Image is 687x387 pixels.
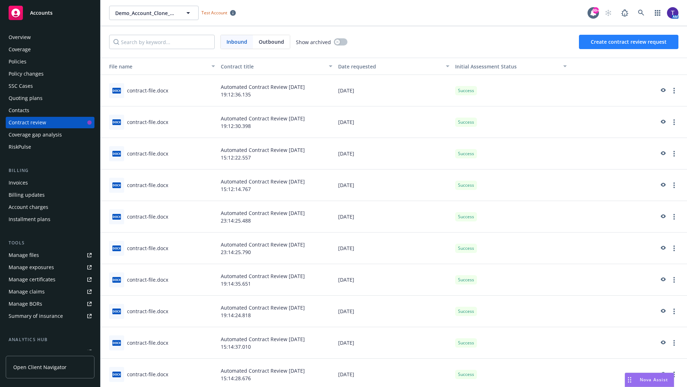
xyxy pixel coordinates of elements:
[127,118,168,126] div: contract-file.docx
[338,63,442,70] div: Date requested
[9,189,45,201] div: Billing updates
[6,346,94,358] a: Loss summary generator
[625,373,674,387] button: Nova Assist
[579,35,678,49] button: Create contract review request
[658,86,667,95] a: preview
[9,141,31,153] div: RiskPulse
[670,149,678,158] a: more
[218,106,335,138] div: Automated Contract Review [DATE] 19:12:30.398
[335,138,453,169] div: [DATE]
[335,201,453,233] div: [DATE]
[199,9,239,16] span: Test Account
[658,212,667,221] a: preview
[335,169,453,201] div: [DATE]
[112,182,121,188] span: docx
[455,63,517,70] span: Initial Assessment Status
[6,286,94,297] a: Manage claims
[6,3,94,23] a: Accounts
[335,58,453,75] button: Date requested
[201,10,227,16] span: Test Account
[6,298,94,310] a: Manage BORs
[670,244,678,253] a: more
[112,372,121,377] span: docx
[115,9,177,17] span: Demo_Account_Clone_QA_CR_Tests_Client
[259,38,284,46] span: Outbound
[9,346,68,358] div: Loss summary generator
[218,264,335,296] div: Automated Contract Review [DATE] 19:14:35.651
[458,214,474,220] span: Success
[6,117,94,128] a: Contract review
[658,244,667,253] a: preview
[221,63,325,70] div: Contract title
[658,370,667,379] a: preview
[667,7,678,19] img: photo
[6,32,94,43] a: Overview
[103,63,207,70] div: File name
[458,277,474,283] span: Success
[6,141,94,153] a: RiskPulse
[9,274,55,285] div: Manage certificates
[670,181,678,190] a: more
[112,151,121,156] span: docx
[625,373,634,387] div: Drag to move
[6,262,94,273] a: Manage exposures
[670,339,678,347] a: more
[218,233,335,264] div: Automated Contract Review [DATE] 23:14:25.790
[601,6,615,20] a: Start snowing
[458,119,474,125] span: Success
[221,35,253,49] span: Inbound
[9,56,26,67] div: Policies
[127,339,168,347] div: contract-file.docx
[670,276,678,284] a: more
[112,214,121,219] span: docx
[218,58,335,75] button: Contract title
[6,129,94,140] a: Coverage gap analysis
[593,7,599,14] div: 99+
[9,68,44,80] div: Policy changes
[9,129,62,140] div: Coverage gap analysis
[127,244,168,252] div: contract-file.docx
[335,296,453,327] div: [DATE]
[6,68,94,80] a: Policy changes
[6,239,94,247] div: Tools
[6,105,94,116] a: Contacts
[670,118,678,126] a: more
[9,32,31,43] div: Overview
[658,307,667,316] a: preview
[6,92,94,104] a: Quoting plans
[127,276,168,283] div: contract-file.docx
[109,35,215,49] input: Search by keyword...
[6,189,94,201] a: Billing updates
[127,87,168,94] div: contract-file.docx
[127,307,168,315] div: contract-file.docx
[127,150,168,157] div: contract-file.docx
[658,118,667,126] a: preview
[9,92,43,104] div: Quoting plans
[670,370,678,379] a: more
[6,56,94,67] a: Policies
[458,150,474,157] span: Success
[458,340,474,346] span: Success
[335,327,453,359] div: [DATE]
[335,264,453,296] div: [DATE]
[218,169,335,201] div: Automated Contract Review [DATE] 15:12:14.767
[335,233,453,264] div: [DATE]
[127,181,168,189] div: contract-file.docx
[9,286,45,297] div: Manage claims
[670,307,678,316] a: more
[591,38,667,45] span: Create contract review request
[458,182,474,188] span: Success
[618,6,632,20] a: Report a Bug
[6,177,94,188] a: Invoices
[658,339,667,347] a: preview
[6,336,94,343] div: Analytics hub
[112,340,121,345] span: docx
[658,276,667,284] a: preview
[6,167,94,174] div: Billing
[9,80,33,92] div: SSC Cases
[634,6,648,20] a: Search
[6,249,94,261] a: Manage files
[670,86,678,95] a: more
